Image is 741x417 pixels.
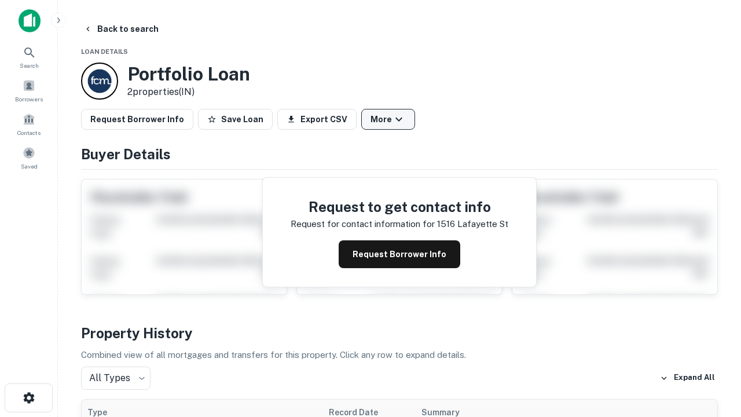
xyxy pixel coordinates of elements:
p: 2 properties (IN) [127,85,250,99]
h4: Property History [81,323,718,343]
a: Contacts [3,108,54,140]
iframe: Chat Widget [683,287,741,343]
button: Save Loan [198,109,273,130]
h4: Request to get contact info [291,196,508,217]
h3: Portfolio Loan [127,63,250,85]
button: Request Borrower Info [339,240,460,268]
span: Saved [21,162,38,171]
span: Borrowers [15,94,43,104]
button: Expand All [657,370,718,387]
a: Borrowers [3,75,54,106]
div: All Types [81,367,151,390]
p: Combined view of all mortgages and transfers for this property. Click any row to expand details. [81,348,718,362]
p: 1516 lafayette st [437,217,508,231]
span: Contacts [17,128,41,137]
button: Request Borrower Info [81,109,193,130]
img: capitalize-icon.png [19,9,41,32]
a: Search [3,41,54,72]
button: Back to search [79,19,163,39]
span: Search [20,61,39,70]
h4: Buyer Details [81,144,718,164]
a: Saved [3,142,54,173]
p: Request for contact information for [291,217,435,231]
span: Loan Details [81,48,128,55]
button: Export CSV [277,109,357,130]
button: More [361,109,415,130]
